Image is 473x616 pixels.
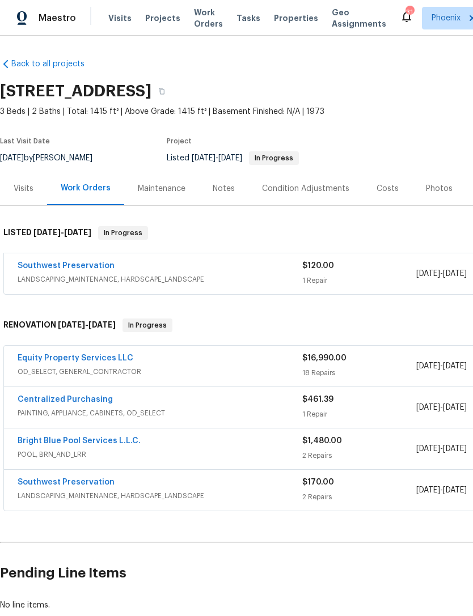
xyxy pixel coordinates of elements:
[443,403,467,411] span: [DATE]
[416,270,440,278] span: [DATE]
[432,12,461,24] span: Phoenix
[18,490,302,502] span: LANDSCAPING_MAINTENANCE, HARDSCAPE_LANDSCAPE
[33,228,91,236] span: -
[108,12,132,24] span: Visits
[416,443,467,454] span: -
[192,154,242,162] span: -
[302,367,416,379] div: 18 Repairs
[416,445,440,453] span: [DATE]
[262,183,349,194] div: Condition Adjustments
[416,362,440,370] span: [DATE]
[61,182,111,194] div: Work Orders
[416,402,467,413] span: -
[18,274,302,285] span: LANDSCAPING_MAINTENANCE, HARDSCAPE_LANDSCAPE
[302,450,416,461] div: 2 Repairs
[167,154,299,162] span: Listed
[302,396,333,403] span: $461.39
[406,7,413,18] div: 31
[274,12,318,24] span: Properties
[18,478,115,486] a: Southwest Preservation
[236,14,260,22] span: Tasks
[58,321,116,329] span: -
[377,183,399,194] div: Costs
[302,354,347,362] span: $16,990.00
[39,12,76,24] span: Maestro
[58,321,85,329] span: [DATE]
[14,183,33,194] div: Visits
[194,7,223,29] span: Work Orders
[18,366,302,377] span: OD_SELECT, GENERAL_CONTRACTOR
[138,183,185,194] div: Maintenance
[302,437,342,445] span: $1,480.00
[18,396,113,403] a: Centralized Purchasing
[18,407,302,419] span: PAINTING, APPLIANCE, CABINETS, OD_SELECT
[18,449,302,460] span: POOL, BRN_AND_LRR
[426,183,453,194] div: Photos
[124,320,171,331] span: In Progress
[302,491,416,503] div: 2 Repairs
[3,318,116,332] h6: RENOVATION
[218,154,242,162] span: [DATE]
[302,262,334,270] span: $120.00
[416,486,440,494] span: [DATE]
[416,360,467,372] span: -
[443,270,467,278] span: [DATE]
[416,485,467,496] span: -
[88,321,116,329] span: [DATE]
[18,437,141,445] a: Bright Blue Pool Services L.L.C.
[416,403,440,411] span: [DATE]
[443,445,467,453] span: [DATE]
[302,409,416,420] div: 1 Repair
[443,362,467,370] span: [DATE]
[33,228,61,236] span: [DATE]
[64,228,91,236] span: [DATE]
[3,226,91,240] h6: LISTED
[302,275,416,286] div: 1 Repair
[99,227,147,239] span: In Progress
[302,478,334,486] span: $170.00
[151,81,172,101] button: Copy Address
[192,154,216,162] span: [DATE]
[167,138,192,145] span: Project
[18,354,133,362] a: Equity Property Services LLC
[145,12,180,24] span: Projects
[213,183,235,194] div: Notes
[250,155,298,162] span: In Progress
[443,486,467,494] span: [DATE]
[332,7,386,29] span: Geo Assignments
[18,262,115,270] a: Southwest Preservation
[416,268,467,279] span: -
